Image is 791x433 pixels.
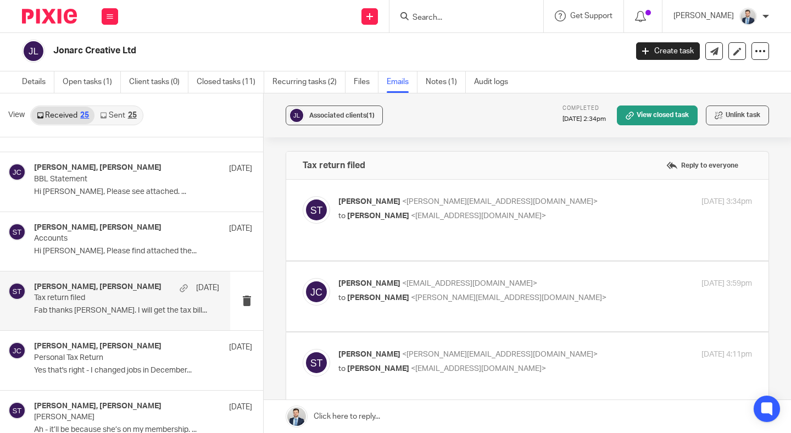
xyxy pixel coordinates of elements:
h4: Tax return filed [303,160,365,171]
img: LinkedIn%20Profile.jpeg [739,8,757,25]
img: Pixie [22,9,77,24]
a: Create task [636,42,700,60]
span: <[PERSON_NAME][EMAIL_ADDRESS][DOMAIN_NAME]> [402,198,598,206]
img: svg%3E [288,107,305,124]
h4: [PERSON_NAME], [PERSON_NAME] [34,282,161,292]
img: svg%3E [22,40,45,63]
p: BBL Statement [34,175,209,184]
a: Closed tasks (11) [197,71,264,93]
p: [DATE] [229,342,252,353]
h4: [PERSON_NAME], [PERSON_NAME] [34,223,161,232]
span: to [338,212,346,220]
span: (1) [366,112,375,119]
p: [PERSON_NAME] [34,413,209,422]
span: <[EMAIL_ADDRESS][DOMAIN_NAME]> [402,280,537,287]
p: [DATE] 3:59pm [701,278,752,290]
img: svg%3E [8,282,26,300]
img: svg%3E [8,163,26,181]
img: svg%3E [8,342,26,359]
button: Unlink task [706,106,769,125]
span: [PERSON_NAME] [338,198,400,206]
a: Details [22,71,54,93]
span: [PERSON_NAME] [338,351,400,358]
a: [PERSON_NAME][EMAIL_ADDRESS][DOMAIN_NAME] [7,179,196,187]
span: [PERSON_NAME] [347,294,409,302]
span: to [338,365,346,373]
span: [PERSON_NAME] [338,280,400,287]
span: <[EMAIL_ADDRESS][DOMAIN_NAME]> [411,212,546,220]
span: Completed [562,106,599,111]
p: [DATE] 4:11pm [701,349,752,360]
img: svg%3E [303,196,330,224]
a: Files [354,71,378,93]
p: Personal Tax Return [34,353,209,363]
img: svg%3E [8,223,26,241]
p: [DATE] 3:34pm [701,196,752,208]
p: [PERSON_NAME] [673,10,734,21]
div: 25 [128,112,137,119]
span: <[PERSON_NAME][EMAIL_ADDRESS][DOMAIN_NAME]> [411,294,606,302]
a: Notes (1) [426,71,466,93]
p: [DATE] [229,223,252,234]
a: Audit logs [474,71,516,93]
span: <[PERSON_NAME][EMAIL_ADDRESS][DOMAIN_NAME]> [402,351,598,358]
img: svg%3E [303,278,330,306]
p: [DATE] 2:34pm [562,115,606,124]
input: Search [411,13,510,23]
a: Received25 [31,107,94,124]
p: [DATE] [229,402,252,413]
a: Emails [387,71,417,93]
a: [DOMAIN_NAME] [9,190,70,198]
span: Associated clients [309,112,375,119]
img: svg%3E [8,402,26,419]
p: Hi [PERSON_NAME], Please find attached the... [34,247,252,256]
span: View [8,109,25,121]
p: [DATE] [229,163,252,174]
label: Reply to everyone [664,157,741,174]
p: Hi [PERSON_NAME], Please see attached. ... [34,187,252,197]
a: Client tasks (0) [129,71,188,93]
h2: Jonarc Creative Ltd [53,45,506,57]
a: Recurring tasks (2) [272,71,346,93]
p: Fab thanks [PERSON_NAME]. I will get the tax bill... [34,306,219,315]
p: Accounts [34,234,209,243]
div: 25 [80,112,89,119]
button: Associated clients(1) [286,106,383,125]
p: [DATE] [196,282,219,293]
h4: [PERSON_NAME], [PERSON_NAME] [34,402,161,411]
a: View closed task [617,106,698,125]
b: 0191 337 1592 [7,224,55,232]
a: Open tasks (1) [63,71,121,93]
span: <[EMAIL_ADDRESS][DOMAIN_NAME]> [411,365,546,373]
span: to [338,294,346,302]
a: Sent25 [94,107,142,124]
h4: [PERSON_NAME], [PERSON_NAME] [34,163,161,173]
span: Get Support [570,12,612,20]
h4: [PERSON_NAME], [PERSON_NAME] [34,342,161,351]
p: Tax return filed [34,293,182,303]
span: [PERSON_NAME] [347,212,409,220]
p: Yes that's right - I changed jobs in December... [34,366,252,375]
img: svg%3E [303,349,330,376]
span: : [4,224,55,232]
span: [PERSON_NAME] [347,365,409,373]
